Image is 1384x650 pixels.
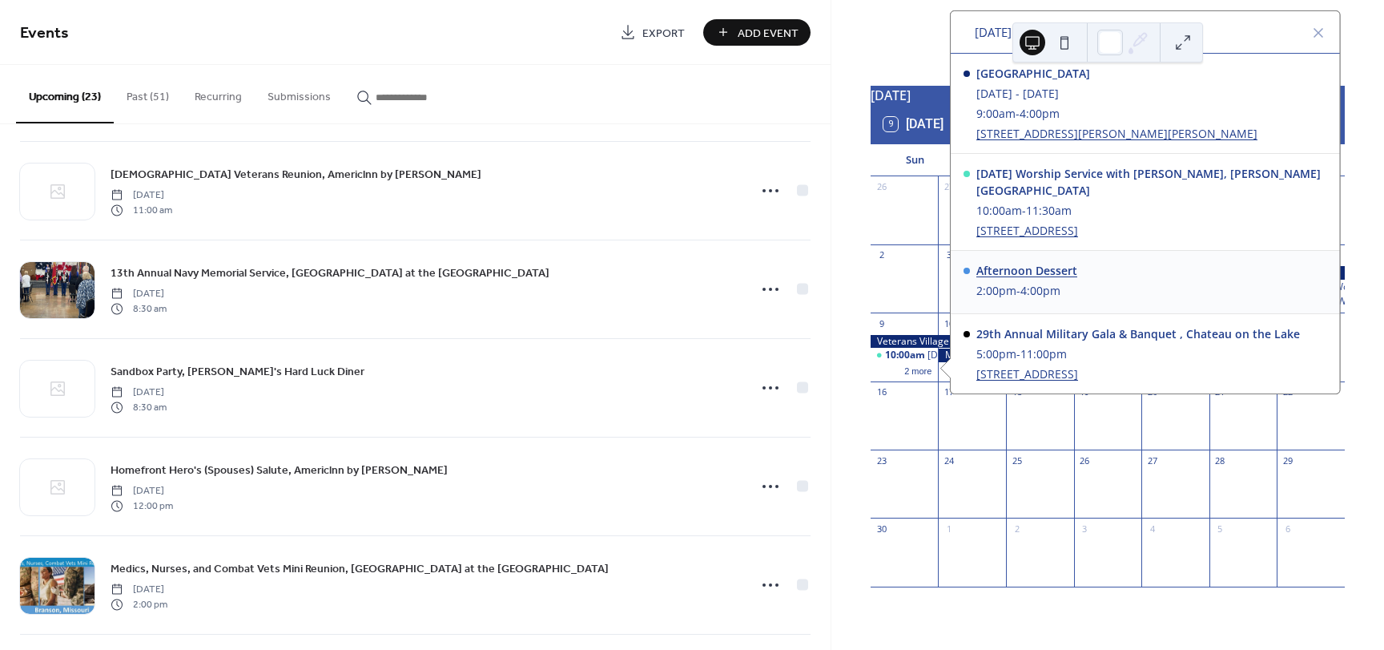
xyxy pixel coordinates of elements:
div: 25 [1011,454,1023,466]
span: Add Event [738,25,799,42]
span: [DATE] [111,484,173,499]
span: Events [20,18,69,49]
div: 9 [875,317,887,329]
span: 9:00am [976,105,1016,122]
span: 5:00pm [976,345,1016,362]
span: Sandbox Party, [PERSON_NAME]'s Hard Luck Diner [111,364,364,381]
a: Export [608,19,697,46]
div: 23 [875,454,887,466]
div: 29th Annual Military Gala & Banquet , Chateau on the Lake [976,325,1300,342]
a: 13th Annual Navy Memorial Service, [GEOGRAPHIC_DATA] at the [GEOGRAPHIC_DATA] [111,264,549,282]
div: 16 [875,386,887,398]
button: Recurring [182,65,255,122]
div: [GEOGRAPHIC_DATA] [976,65,1257,82]
div: 26 [1079,454,1091,466]
span: 8:30 am [111,301,167,316]
div: 4 [1146,523,1158,535]
a: [DEMOGRAPHIC_DATA] Veterans Reunion, Americlnn by [PERSON_NAME] [111,165,481,184]
div: 19 [1079,386,1091,398]
span: 2:00 pm [111,597,167,612]
span: 13th Annual Navy Memorial Service, [GEOGRAPHIC_DATA] at the [GEOGRAPHIC_DATA] [111,265,549,282]
span: 8:30 am [111,400,167,414]
div: [DATE] Worship Service with [PERSON_NAME], [PERSON_NAME][GEOGRAPHIC_DATA] [976,165,1327,199]
button: 2 more [898,363,938,377]
span: [DATE] [111,188,172,203]
span: 10:00am [885,349,927,362]
a: Sandbox Party, [PERSON_NAME]'s Hard Luck Diner [111,362,364,381]
span: - [1016,345,1020,362]
div: 2 [1011,523,1023,535]
button: Submissions [255,65,344,122]
span: 4:00pm [1020,105,1060,122]
div: 18 [1011,386,1023,398]
span: 2:00pm [976,282,1016,299]
a: [STREET_ADDRESS] [976,365,1300,382]
span: 12:00 pm [111,499,173,513]
span: 11:00 am [111,203,172,217]
button: 9[DATE] [878,113,949,135]
span: 4:00pm [1020,282,1060,299]
span: 11:00pm [1020,345,1067,362]
a: Homefront Hero's (Spouses) Salute, Americlnn by [PERSON_NAME] [111,461,448,479]
span: Export [642,25,685,42]
div: 1 [943,523,955,535]
div: Marine Corps Birthday [938,349,1006,362]
div: Veterans Village [871,335,1006,349]
div: 5 [1214,523,1226,535]
button: Past (51) [114,65,182,122]
a: [STREET_ADDRESS][PERSON_NAME][PERSON_NAME] [976,125,1257,142]
div: 2 [875,249,887,261]
div: 24 [943,454,955,466]
span: Homefront Hero's (Spouses) Salute, Americlnn by [PERSON_NAME] [111,462,448,479]
div: Afternoon Dessert [976,262,1077,279]
span: 11:30am [1026,202,1072,219]
a: [STREET_ADDRESS] [976,222,1327,239]
div: [DATE] - [DATE] [976,85,1257,102]
span: [DATE] [111,287,167,301]
button: Upcoming (23) [16,65,114,123]
span: [DATE] [111,583,167,597]
span: 10:00am [976,202,1022,219]
div: 30 [875,523,887,535]
button: Add Event [703,19,811,46]
a: Medics, Nurses, and Combat Vets Mini Reunion, [GEOGRAPHIC_DATA] at the [GEOGRAPHIC_DATA] [111,559,609,578]
div: Sun [883,144,947,176]
div: [DATE] Worship Service with [PERSON_NAME], [PERSON_NAME][GEOGRAPHIC_DATA] [927,349,1309,362]
span: [DATE] [111,386,167,400]
div: 26 [875,181,887,193]
div: 21 [1214,386,1226,398]
span: - [1016,282,1020,299]
div: 29 [1281,454,1293,466]
span: [DEMOGRAPHIC_DATA] Veterans Reunion, Americlnn by [PERSON_NAME] [111,167,481,184]
span: - [1022,202,1026,219]
div: 20 [1146,386,1158,398]
span: [DATE] [975,23,1012,42]
div: 22 [1281,386,1293,398]
div: 17 [943,386,955,398]
div: Sunday Worship Service with Barbara Fairchild, Clay Cooper Theater [871,349,939,362]
div: 27 [1146,454,1158,466]
div: 28 [1214,454,1226,466]
div: 6 [1281,523,1293,535]
div: 3 [1079,523,1091,535]
div: [DATE] [871,86,1345,105]
span: - [1016,105,1020,122]
span: Medics, Nurses, and Combat Vets Mini Reunion, [GEOGRAPHIC_DATA] at the [GEOGRAPHIC_DATA] [111,561,609,578]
